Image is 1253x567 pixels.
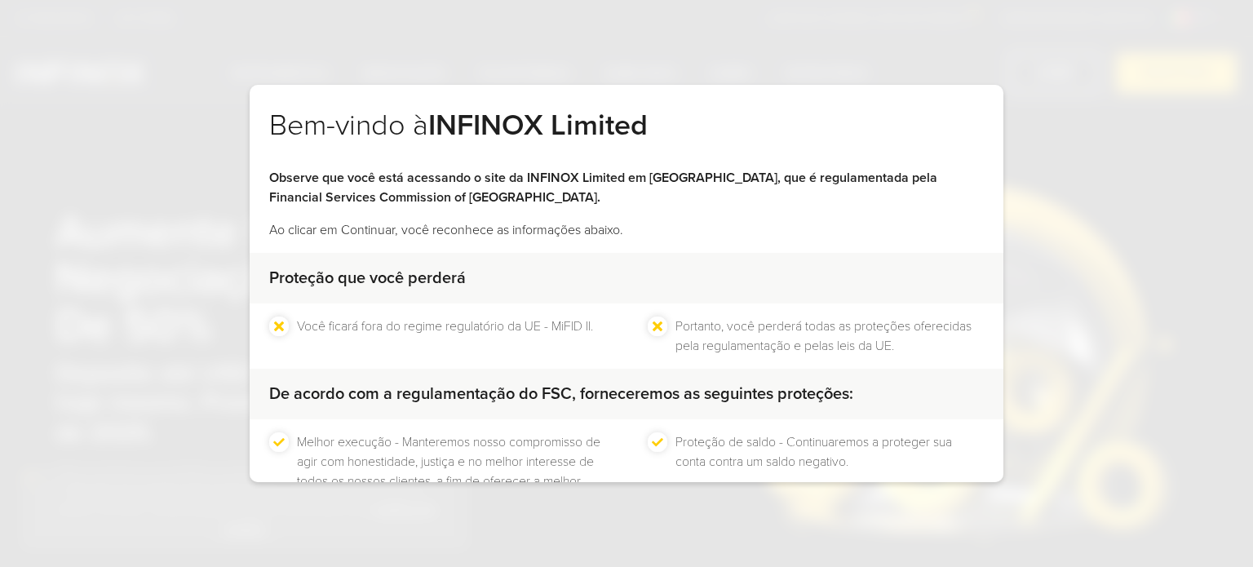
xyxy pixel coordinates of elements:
[297,432,605,511] li: Melhor execução - Manteremos nosso compromisso de agir com honestidade, justiça e no melhor inter...
[269,384,853,404] strong: De acordo com a regulamentação do FSC, forneceremos as seguintes proteções:
[675,432,984,511] li: Proteção de saldo - Continuaremos a proteger sua conta contra um saldo negativo.
[269,108,984,168] h2: Bem-vindo à
[269,170,937,206] strong: Observe que você está acessando o site da INFINOX Limited em [GEOGRAPHIC_DATA], que é regulamenta...
[428,108,648,143] strong: INFINOX Limited
[297,317,593,356] li: Você ficará fora do regime regulatório da UE - MiFID II.
[269,268,466,288] strong: Proteção que você perderá
[675,317,984,356] li: Portanto, você perderá todas as proteções oferecidas pela regulamentação e pelas leis da UE.
[269,220,984,240] p: Ao clicar em Continuar, você reconhece as informações abaixo.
